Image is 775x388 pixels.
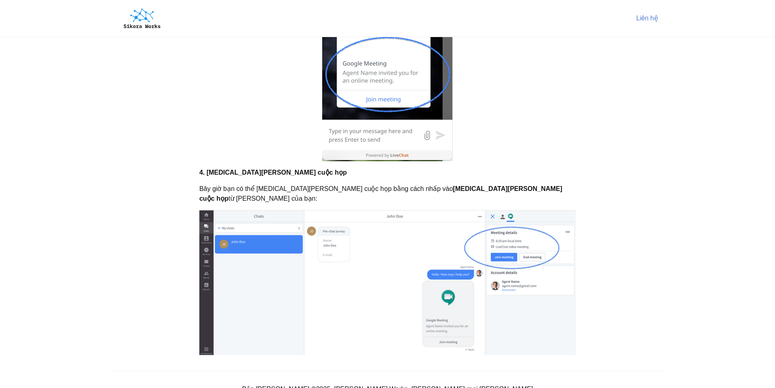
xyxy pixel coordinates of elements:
font: từ [PERSON_NAME] của bạn: [228,195,317,202]
font: Bây giờ bạn có thể [MEDICAL_DATA][PERSON_NAME] cuộc họp bằng cách nhấp vào [199,185,453,192]
img: cài đặt 5 [199,210,576,355]
img: sikoraworks-logo-463b24e8af8a4f6f035d630aea388247.png [117,2,167,35]
a: Liên hệ [636,15,658,22]
font: [MEDICAL_DATA][PERSON_NAME] cuộc họp [199,185,562,202]
font: 4. [MEDICAL_DATA][PERSON_NAME] cuộc họp [199,169,347,176]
